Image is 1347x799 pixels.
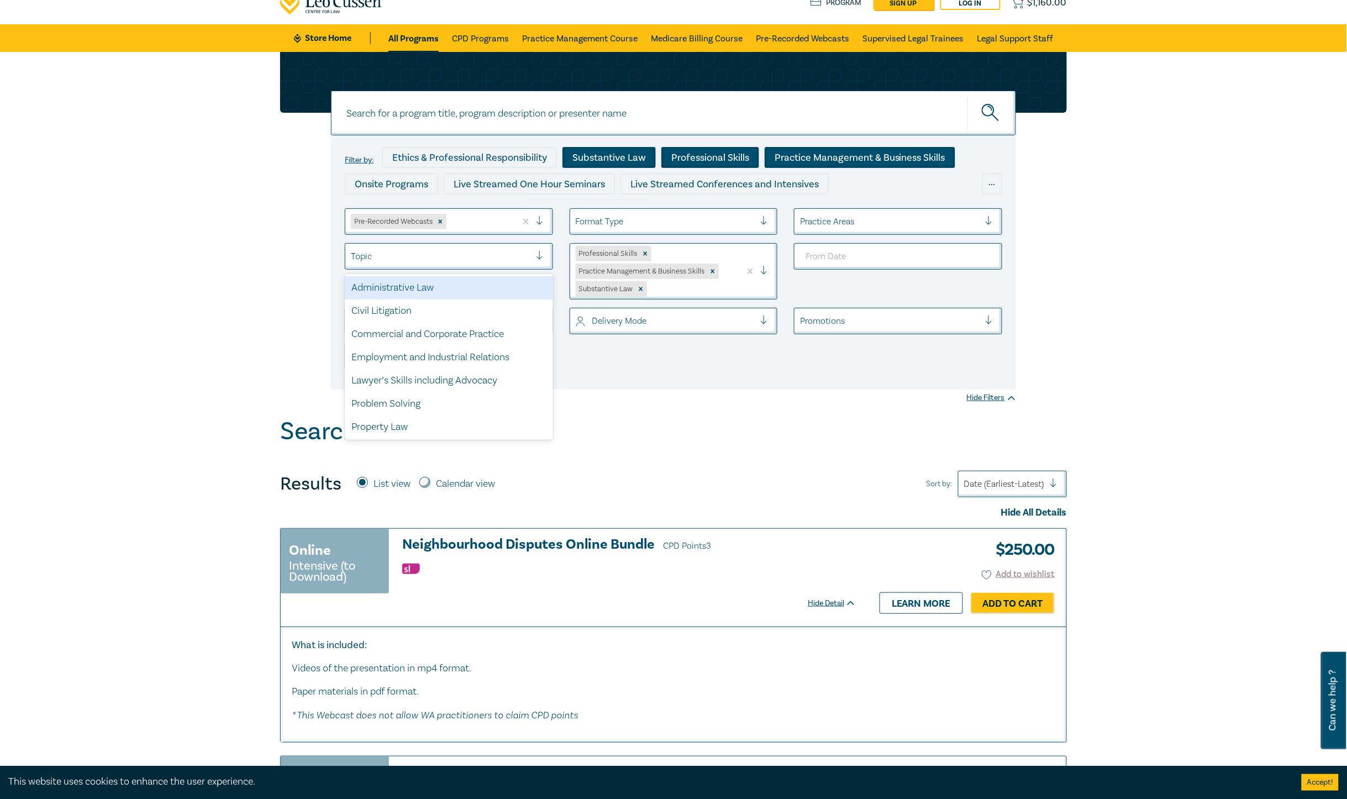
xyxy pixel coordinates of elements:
[639,246,651,261] div: Remove Professional Skills
[1328,659,1338,743] span: Can we help ?
[280,506,1067,520] div: Hide All Details
[800,315,802,327] input: select
[990,765,1055,790] h3: $ 150.00
[449,215,451,228] input: select
[977,24,1053,52] a: Legal Support Staff
[785,200,886,221] div: National Programs
[971,593,1055,614] a: Add to Cart
[522,24,638,52] a: Practice Management Course
[373,477,411,491] label: List view
[292,685,1055,699] p: Paper materials in pdf format.
[292,661,1055,676] p: Videos of the presentation in mp4 format.
[402,765,856,781] h3: Electronic Signatures – Proper Execution and Minimising Risk
[635,281,647,297] div: Remove Substantive Law
[280,473,341,495] h4: Results
[388,24,439,52] a: All Programs
[620,174,829,195] div: Live Streamed Conferences and Intensives
[964,478,966,490] input: Sort by
[345,346,553,369] div: Employment and Industrial Relations
[880,592,963,613] a: Learn more
[345,416,553,439] div: Property Law
[808,598,869,609] div: Hide Detail
[576,246,639,261] div: Professional Skills
[987,537,1055,563] h3: $ 250.00
[663,540,711,551] span: CPD Points 3
[756,24,849,52] a: Pre-Recorded Webcasts
[452,24,509,52] a: CPD Programs
[289,560,381,582] small: Intensive (to Download)
[345,299,553,323] div: Civil Litigation
[576,315,578,327] input: select
[345,174,438,195] div: Onsite Programs
[402,537,856,554] h3: Neighbourhood Disputes Online Bundle
[982,568,1055,581] button: Add to wishlist
[862,24,964,52] a: Supervised Legal Trainees
[765,147,955,168] div: Practice Management & Business Skills
[661,147,759,168] div: Professional Skills
[658,200,779,221] div: 10 CPD Point Packages
[345,200,520,221] div: Live Streamed Practical Workshops
[280,417,439,446] h1: Search results
[927,478,953,490] span: Sort by:
[331,91,1016,135] input: Search for a program title, program description or presenter name
[402,537,856,554] a: Neighbourhood Disputes Online Bundle CPD Points3
[576,281,635,297] div: Substantive Law
[967,392,1016,403] div: Hide Filters
[800,215,802,228] input: select
[651,24,743,52] a: Medicare Billing Course
[576,264,707,279] div: Practice Management & Business Skills
[434,214,446,229] div: Remove Pre-Recorded Webcasts
[289,540,331,560] h3: Online
[576,215,578,228] input: select
[292,639,367,651] strong: What is included:
[649,283,651,295] input: select
[1302,774,1339,791] button: Accept cookies
[402,564,420,574] img: Substantive Law
[8,775,1285,789] div: This website uses cookies to enhance the user experience.
[292,709,578,721] em: * This Webcast does not allow WA practitioners to claim CPD points
[345,276,553,299] div: Administrative Law
[345,323,553,346] div: Commercial and Corporate Practice
[345,156,373,165] label: Filter by:
[345,369,553,392] div: Lawyer’s Skills including Advocacy
[525,200,653,221] div: Pre-Recorded Webcasts
[707,264,719,279] div: Remove Practice Management & Business Skills
[351,250,353,262] input: select
[436,477,495,491] label: Calendar view
[794,243,1002,270] input: From Date
[345,439,553,462] div: Risk Management
[382,147,557,168] div: Ethics & Professional Responsibility
[351,214,434,229] div: Pre-Recorded Webcasts
[294,32,371,44] a: Store Home
[402,765,856,781] a: Electronic Signatures – Proper Execution and Minimising Risk CPD Points1
[444,174,615,195] div: Live Streamed One Hour Seminars
[345,392,553,416] div: Problem Solving
[562,147,656,168] div: Substantive Law
[982,174,1002,195] div: ...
